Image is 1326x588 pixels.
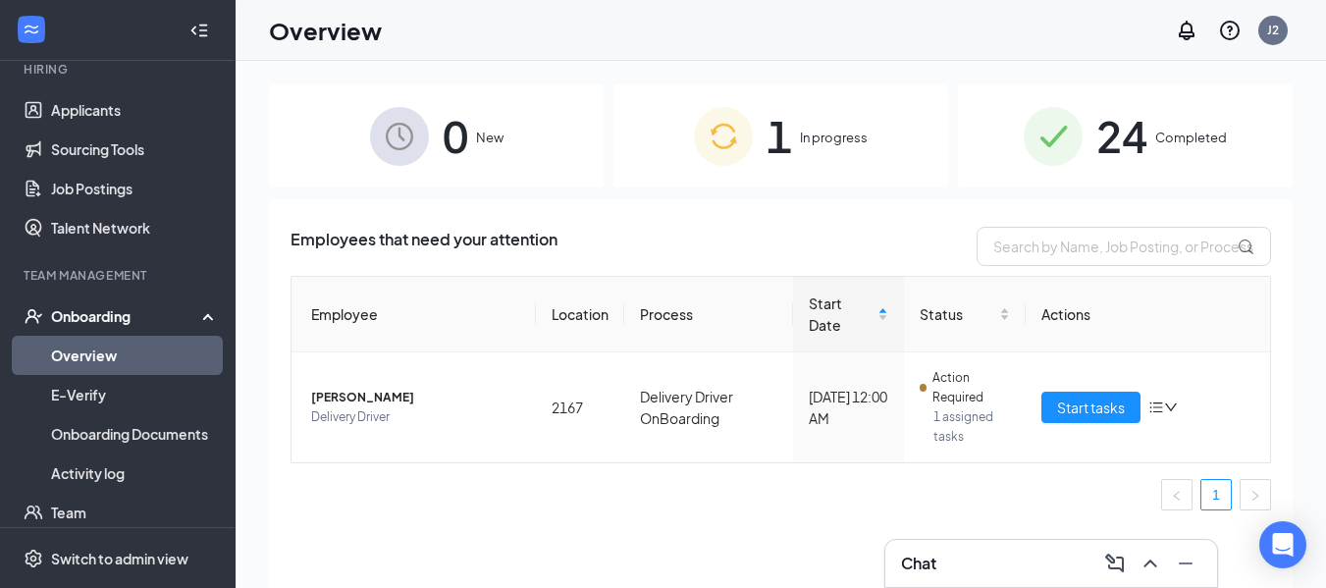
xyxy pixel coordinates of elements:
[1175,19,1198,42] svg: Notifications
[51,90,219,130] a: Applicants
[1103,552,1127,575] svg: ComposeMessage
[1171,490,1183,502] span: left
[932,368,1010,407] span: Action Required
[476,128,504,147] span: New
[311,407,520,427] span: Delivery Driver
[51,208,219,247] a: Talent Network
[1174,552,1197,575] svg: Minimize
[311,388,520,407] span: [PERSON_NAME]
[1099,548,1131,579] button: ComposeMessage
[1041,392,1140,423] button: Start tasks
[1026,277,1270,352] th: Actions
[933,407,1009,447] span: 1 assigned tasks
[1267,22,1279,38] div: J2
[809,293,875,336] span: Start Date
[292,277,536,352] th: Employee
[51,549,188,568] div: Switch to admin view
[1218,19,1242,42] svg: QuestionInfo
[904,277,1025,352] th: Status
[51,130,219,169] a: Sourcing Tools
[51,306,202,326] div: Onboarding
[901,553,936,574] h3: Chat
[24,61,215,78] div: Hiring
[1155,128,1227,147] span: Completed
[1161,479,1193,510] li: Previous Page
[24,549,43,568] svg: Settings
[1170,548,1201,579] button: Minimize
[269,14,382,47] h1: Overview
[1135,548,1166,579] button: ChevronUp
[767,102,792,170] span: 1
[51,493,219,532] a: Team
[1201,480,1231,509] a: 1
[800,128,868,147] span: In progress
[1161,479,1193,510] button: left
[1240,479,1271,510] li: Next Page
[1249,490,1261,502] span: right
[920,303,994,325] span: Status
[189,21,209,40] svg: Collapse
[291,227,557,266] span: Employees that need your attention
[1148,400,1164,415] span: bars
[51,454,219,493] a: Activity log
[536,277,624,352] th: Location
[1259,521,1306,568] div: Open Intercom Messenger
[1057,397,1125,418] span: Start tasks
[51,336,219,375] a: Overview
[977,227,1271,266] input: Search by Name, Job Posting, or Process
[1096,102,1147,170] span: 24
[22,20,41,39] svg: WorkstreamLogo
[1240,479,1271,510] button: right
[1164,401,1178,414] span: down
[624,352,793,462] td: Delivery Driver OnBoarding
[443,102,468,170] span: 0
[51,375,219,414] a: E-Verify
[1139,552,1162,575] svg: ChevronUp
[24,306,43,326] svg: UserCheck
[51,414,219,454] a: Onboarding Documents
[24,267,215,284] div: Team Management
[624,277,793,352] th: Process
[1200,479,1232,510] li: 1
[536,352,624,462] td: 2167
[809,386,889,429] div: [DATE] 12:00 AM
[51,169,219,208] a: Job Postings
